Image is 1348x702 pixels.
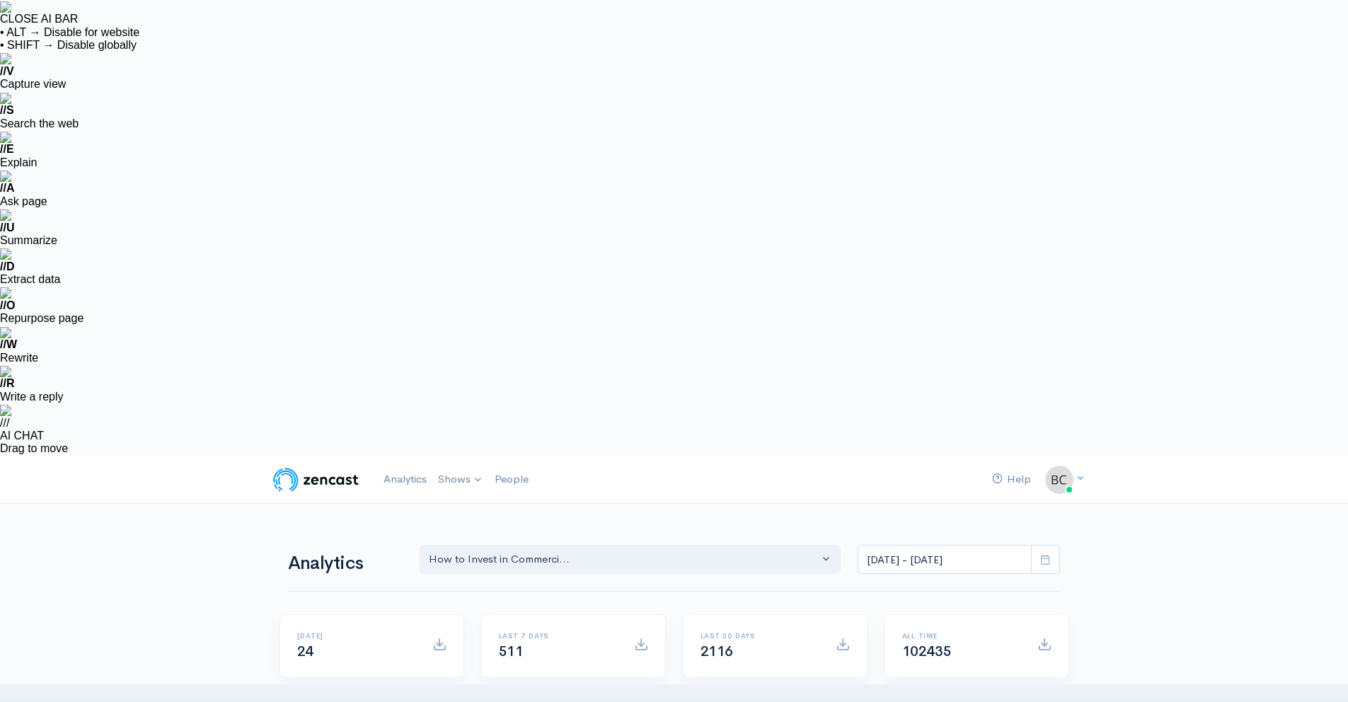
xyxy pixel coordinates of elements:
[288,553,403,574] h1: Analytics
[420,545,841,574] button: How to Invest in Commerci...
[902,643,952,660] span: 102435
[499,632,617,640] h6: Last 7 days
[297,643,313,660] span: 24
[1045,466,1073,494] img: ...
[1300,654,1334,688] iframe: gist-messenger-bubble-iframe
[858,545,1032,574] input: analytics date range selector
[701,643,733,660] span: 2116
[499,643,524,660] span: 511
[297,632,415,640] h6: [DATE]
[271,466,361,494] img: ZenCast Logo
[701,632,819,640] h6: Last 30 days
[986,464,1037,495] a: Help
[429,551,819,568] div: How to Invest in Commerci...
[902,632,1020,640] h6: All time
[378,464,432,495] a: Analytics
[489,464,534,495] a: People
[432,464,489,495] a: Shows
